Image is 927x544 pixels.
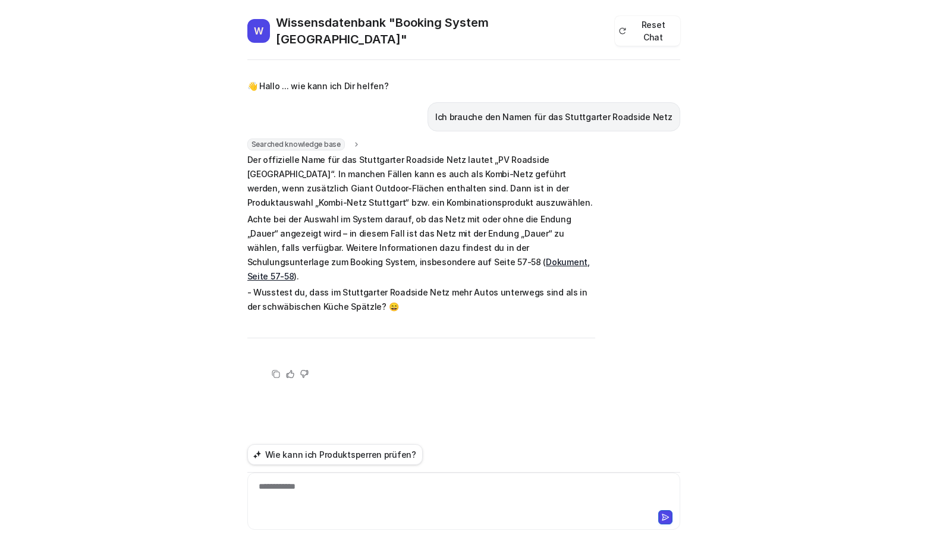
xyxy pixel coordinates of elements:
p: Achte bei der Auswahl im System darauf, ob das Netz mit oder ohne die Endung „Dauer“ angezeigt wi... [247,212,595,284]
span: W [247,19,271,43]
h2: Wissensdatenbank "Booking System [GEOGRAPHIC_DATA]" [276,14,614,48]
button: Wie kann ich Produktsperren prüfen? [247,444,423,465]
p: 👋 Hallo ... wie kann ich Dir helfen? [247,79,389,93]
p: Ich brauche den Namen für das Stuttgarter Roadside Netz [435,110,673,124]
button: Reset Chat [615,16,680,46]
a: Dokument, Seite 57-58 [247,257,590,281]
p: Der offizielle Name für das Stuttgarter Roadside Netz lautet „PV Roadside [GEOGRAPHIC_DATA]“. In ... [247,153,595,210]
p: - Wusstest du, dass im Stuttgarter Roadside Netz mehr Autos unterwegs sind als in der schwäbische... [247,285,595,314]
span: Searched knowledge base [247,139,345,150]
